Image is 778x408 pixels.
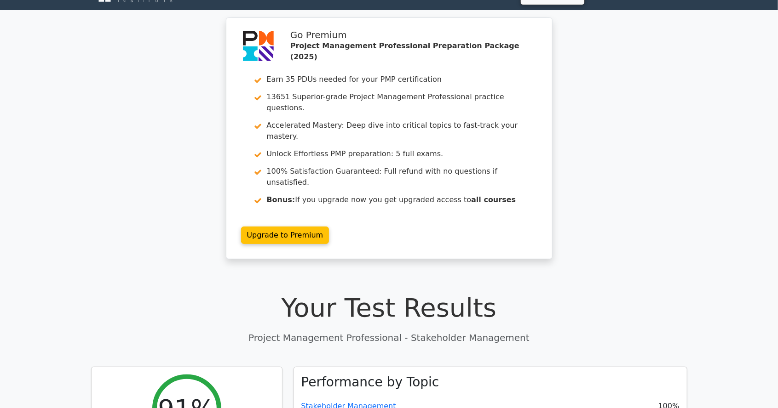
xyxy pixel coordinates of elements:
p: Project Management Professional - Stakeholder Management [91,331,687,345]
h3: Performance by Topic [301,374,439,390]
a: Upgrade to Premium [241,227,329,244]
h1: Your Test Results [91,292,687,323]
